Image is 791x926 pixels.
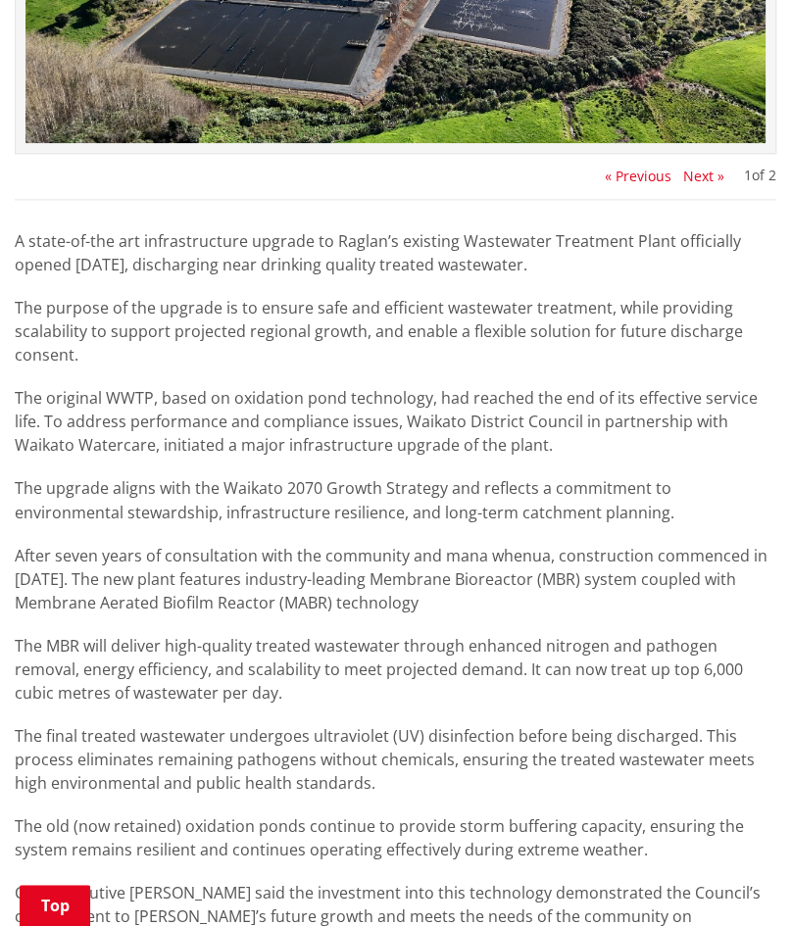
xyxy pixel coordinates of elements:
[15,296,776,366] p: The purpose of the upgrade is to ensure safe and efficient wastewater treatment, while providing ...
[15,476,776,523] p: The upgrade aligns with the Waikato 2070 Growth Strategy and reflects a commitment to environment...
[15,813,776,860] p: The old (now retained) oxidation ponds continue to provide storm buffering capacity, ensuring the...
[15,723,776,794] p: The final treated wastewater undergoes ultraviolet (UV) disinfection before being discharged. Thi...
[744,166,752,184] span: 1
[683,169,724,184] button: Next »
[15,633,776,704] p: The MBR will deliver high-quality treated wastewater through enhanced nitrogen and pathogen remov...
[701,844,771,914] iframe: Messenger Launcher
[20,885,90,926] a: Top
[15,386,776,457] p: The original WWTP, based on oxidation pond technology, had reached the end of its effective servi...
[605,169,671,184] button: « Previous
[744,169,776,182] div: of 2
[15,543,776,613] p: After seven years of consultation with the community and mana whenua, construction commenced in [...
[15,229,776,276] p: A state-of-the art infrastructure upgrade to Raglan’s existing Wastewater Treatment Plant officia...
